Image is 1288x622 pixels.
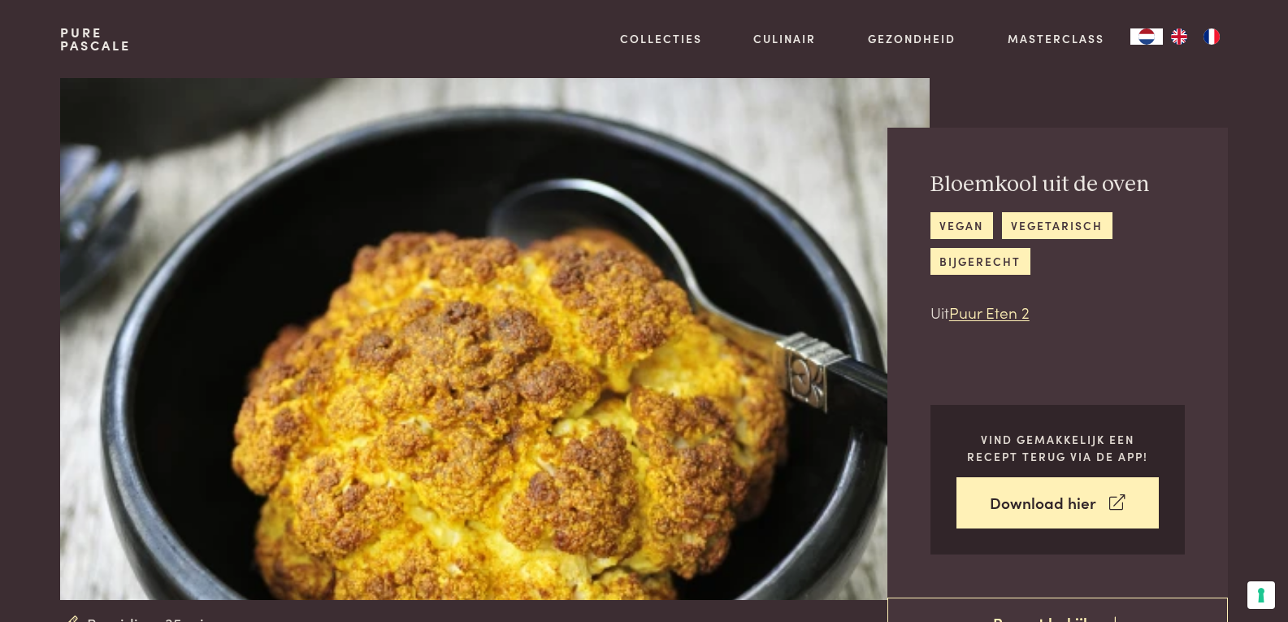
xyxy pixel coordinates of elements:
[620,30,702,47] a: Collecties
[1247,581,1275,609] button: Uw voorkeuren voor toestemming voor trackingtechnologieën
[1130,28,1228,45] aside: Language selected: Nederlands
[1130,28,1163,45] div: Language
[956,477,1159,528] a: Download hier
[1163,28,1195,45] a: EN
[60,26,131,52] a: PurePascale
[930,171,1185,199] h2: Bloemkool uit de oven
[1163,28,1228,45] ul: Language list
[1130,28,1163,45] a: NL
[753,30,816,47] a: Culinair
[930,212,993,239] a: vegan
[1002,212,1112,239] a: vegetarisch
[868,30,956,47] a: Gezondheid
[956,431,1159,464] p: Vind gemakkelijk een recept terug via de app!
[1008,30,1104,47] a: Masterclass
[930,248,1030,275] a: bijgerecht
[930,301,1185,324] p: Uit
[949,301,1030,323] a: Puur Eten 2
[1195,28,1228,45] a: FR
[60,78,929,600] img: Bloemkool uit de oven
